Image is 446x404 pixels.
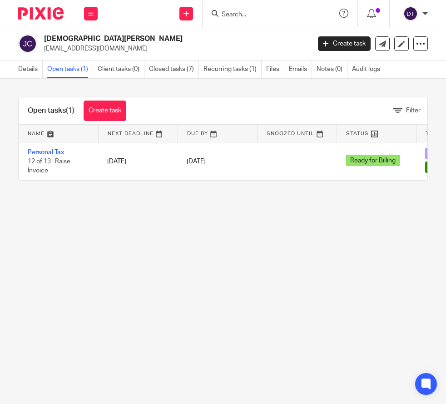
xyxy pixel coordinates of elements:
a: Notes (0) [317,61,347,78]
a: Open tasks (1) [47,61,93,78]
h2: [DEMOGRAPHIC_DATA][PERSON_NAME] [44,34,252,44]
a: Details [18,61,43,78]
img: Pixie [18,7,64,20]
a: Client tasks (0) [98,61,144,78]
img: svg%3E [18,34,37,53]
input: Search [221,11,302,19]
td: [DATE] [98,143,178,180]
p: [EMAIL_ADDRESS][DOMAIN_NAME] [44,44,304,53]
span: Snoozed Until [267,131,314,136]
span: Ready for Billing [346,155,400,166]
span: Filter [406,107,421,114]
span: Status [346,131,369,136]
a: Recurring tasks (1) [203,61,262,78]
a: Closed tasks (7) [149,61,199,78]
span: Tags [426,131,441,136]
h1: Open tasks [28,106,74,116]
span: [DATE] [187,158,206,165]
a: Emails [289,61,312,78]
img: svg%3E [403,6,418,21]
a: Create task [84,101,126,121]
a: Audit logs [352,61,385,78]
a: Files [266,61,284,78]
span: (1) [66,107,74,114]
span: 12 of 13 · Raise Invoice [28,158,70,174]
a: Create task [318,36,371,51]
a: Personal Tax [28,149,64,156]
